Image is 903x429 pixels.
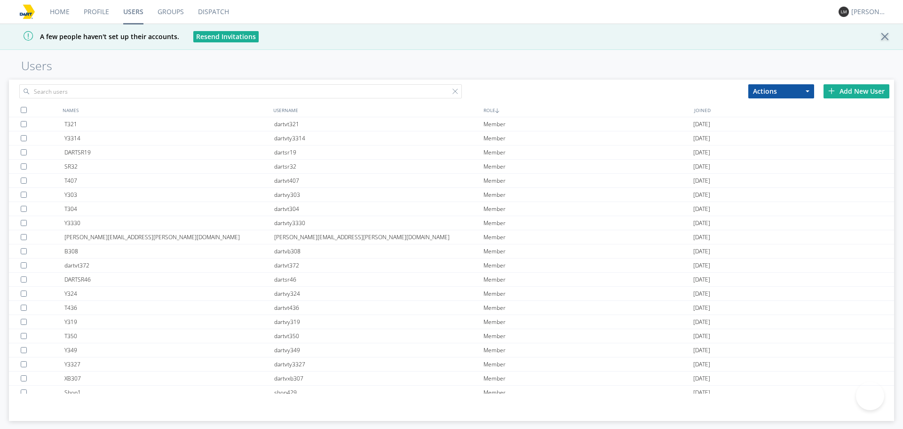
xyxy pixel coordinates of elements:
div: dartvt372 [64,259,274,272]
div: [PERSON_NAME][EMAIL_ADDRESS][PERSON_NAME][DOMAIN_NAME] [64,230,274,244]
a: T436dartvt436Member[DATE] [9,301,894,315]
a: dartvt372dartvt372Member[DATE] [9,259,894,273]
div: B308 [64,244,274,258]
div: dartvt350 [274,329,484,343]
span: [DATE] [693,244,710,259]
a: T350dartvt350Member[DATE] [9,329,894,343]
div: Y3314 [64,131,274,145]
div: Member [483,230,693,244]
div: Member [483,301,693,315]
div: ROLE [481,103,692,117]
span: [DATE] [693,287,710,301]
div: Y303 [64,188,274,202]
span: [DATE] [693,230,710,244]
a: Y303dartvy303Member[DATE] [9,188,894,202]
div: dartvt304 [274,202,484,216]
div: dartvty3330 [274,216,484,230]
img: plus.svg [828,88,835,94]
div: Member [483,216,693,230]
div: Member [483,259,693,272]
span: [DATE] [693,329,710,343]
div: Member [483,329,693,343]
img: 78cd887fa48448738319bff880e8b00c [19,3,36,20]
div: T407 [64,174,274,187]
div: dartvy324 [274,287,484,300]
div: dartvty3327 [274,357,484,371]
a: Shop1shop429Member[DATE] [9,386,894,400]
div: [PERSON_NAME][EMAIL_ADDRESS][PERSON_NAME][DOMAIN_NAME] [274,230,484,244]
div: T350 [64,329,274,343]
span: [DATE] [693,202,710,216]
span: [DATE] [693,301,710,315]
div: dartvy349 [274,343,484,357]
div: DARTSR46 [64,273,274,286]
span: [DATE] [693,259,710,273]
span: [DATE] [693,188,710,202]
div: Y3327 [64,357,274,371]
a: Y324dartvy324Member[DATE] [9,287,894,301]
a: Y319dartvy319Member[DATE] [9,315,894,329]
button: Actions [748,84,814,98]
a: [PERSON_NAME][EMAIL_ADDRESS][PERSON_NAME][DOMAIN_NAME][PERSON_NAME][EMAIL_ADDRESS][PERSON_NAME][D... [9,230,894,244]
button: Resend Invitations [193,31,259,42]
div: T304 [64,202,274,216]
a: Y349dartvy349Member[DATE] [9,343,894,357]
span: [DATE] [693,174,710,188]
div: dartvy319 [274,315,484,329]
div: USERNAME [271,103,482,117]
div: SR32 [64,160,274,173]
div: dartvxb307 [274,372,484,385]
div: Member [483,372,693,385]
div: Y319 [64,315,274,329]
div: Member [483,174,693,187]
div: Member [483,343,693,357]
a: Y3314dartvty3314Member[DATE] [9,131,894,146]
div: DARTSR19 [64,146,274,159]
div: T436 [64,301,274,315]
div: dartsr19 [274,146,484,159]
div: Member [483,386,693,399]
a: SR32dartsr32Member[DATE] [9,160,894,174]
div: dartvt407 [274,174,484,187]
div: dartvy303 [274,188,484,202]
a: Y3330dartvty3330Member[DATE] [9,216,894,230]
div: Y349 [64,343,274,357]
a: XB307dartvxb307Member[DATE] [9,372,894,386]
a: T407dartvt407Member[DATE] [9,174,894,188]
a: Y3327dartvty3327Member[DATE] [9,357,894,372]
div: dartsr32 [274,160,484,173]
span: [DATE] [693,343,710,357]
span: [DATE] [693,273,710,287]
span: A few people haven't set up their accounts. [7,32,179,41]
div: Y324 [64,287,274,300]
div: Shop1 [64,386,274,399]
div: Member [483,273,693,286]
span: [DATE] [693,146,710,160]
a: T321dartvt321Member[DATE] [9,117,894,131]
a: B308dartvb308Member[DATE] [9,244,894,259]
div: Member [483,357,693,371]
div: XB307 [64,372,274,385]
div: Member [483,287,693,300]
div: Member [483,202,693,216]
div: Member [483,315,693,329]
div: Member [483,244,693,258]
a: DARTSR19dartsr19Member[DATE] [9,146,894,160]
span: [DATE] [693,216,710,230]
div: dartvt321 [274,117,484,131]
div: Member [483,146,693,159]
div: dartvt436 [274,301,484,315]
div: dartsr46 [274,273,484,286]
iframe: Toggle Customer Support [856,382,884,410]
div: shop429 [274,386,484,399]
div: Add New User [824,84,889,98]
span: [DATE] [693,131,710,146]
div: Member [483,188,693,202]
input: Search users [19,84,462,98]
div: [PERSON_NAME] [851,7,887,16]
div: dartvty3314 [274,131,484,145]
div: Member [483,117,693,131]
div: JOINED [692,103,903,117]
div: NAMES [60,103,271,117]
span: [DATE] [693,357,710,372]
